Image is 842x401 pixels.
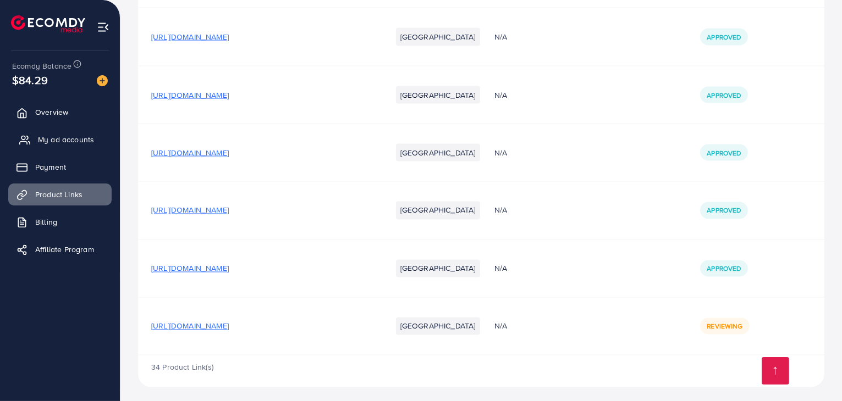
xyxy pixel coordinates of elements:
span: N/A [494,147,507,158]
img: logo [11,15,85,32]
a: Payment [8,156,112,178]
li: [GEOGRAPHIC_DATA] [396,144,480,161]
span: Ecomdy Balance [12,60,71,71]
span: Reviewing [707,322,742,331]
span: Affiliate Program [35,244,94,255]
li: [GEOGRAPHIC_DATA] [396,202,480,219]
span: Approved [707,32,741,42]
span: N/A [494,263,507,274]
span: $84.29 [12,72,48,88]
img: image [97,75,108,86]
li: [GEOGRAPHIC_DATA] [396,86,480,104]
iframe: Chat [795,352,834,393]
span: Approved [707,91,741,100]
span: 34 Product Link(s) [151,362,213,373]
a: Affiliate Program [8,238,112,260]
span: N/A [494,205,507,216]
span: [URL][DOMAIN_NAME] [151,147,229,158]
span: N/A [494,321,507,332]
a: Product Links [8,183,112,205]
span: [URL][DOMAIN_NAME] [151,321,229,332]
span: Product Links [35,189,82,200]
span: N/A [494,31,507,42]
span: Approved [707,264,741,274]
span: [URL][DOMAIN_NAME] [151,31,229,42]
span: [URL][DOMAIN_NAME] [151,205,229,216]
span: [URL][DOMAIN_NAME] [151,90,229,101]
span: Billing [35,216,57,227]
li: [GEOGRAPHIC_DATA] [396,28,480,46]
span: Payment [35,161,66,172]
a: My ad accounts [8,129,112,151]
span: Approved [707,206,741,215]
li: [GEOGRAPHIC_DATA] [396,318,480,335]
img: menu [97,21,109,34]
span: My ad accounts [38,134,94,145]
span: Overview [35,107,68,118]
span: N/A [494,90,507,101]
a: Overview [8,101,112,123]
a: Billing [8,211,112,233]
span: Approved [707,148,741,158]
span: [URL][DOMAIN_NAME] [151,263,229,274]
li: [GEOGRAPHIC_DATA] [396,260,480,277]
